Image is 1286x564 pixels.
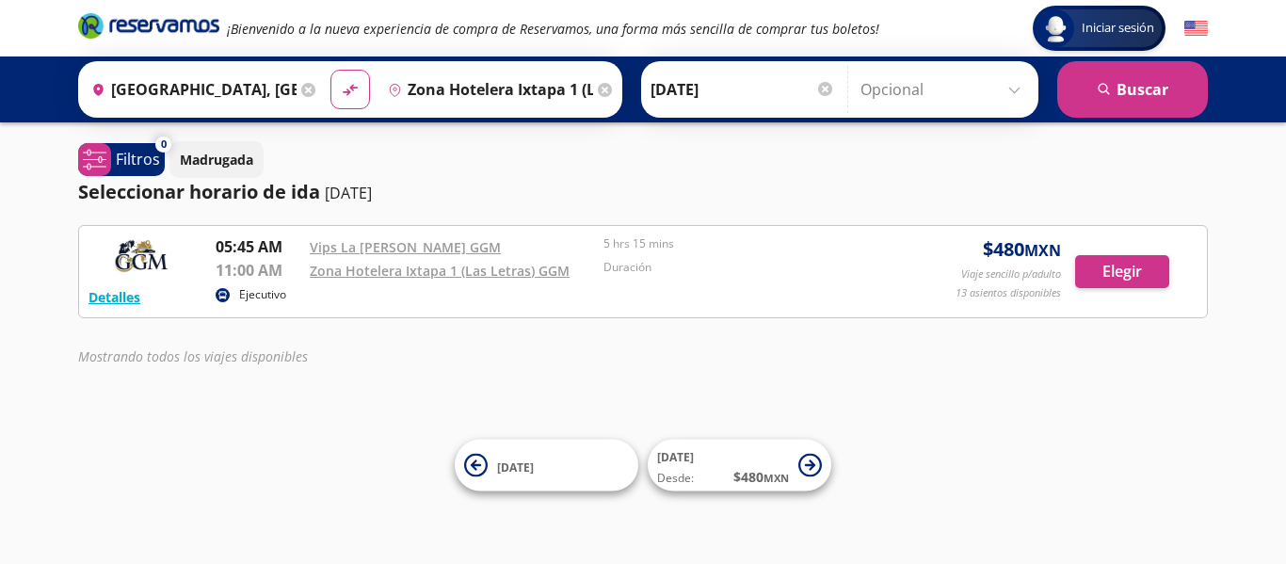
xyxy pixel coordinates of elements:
[78,178,320,206] p: Seleccionar horario de ida
[455,440,638,491] button: [DATE]
[216,259,300,282] p: 11:00 AM
[380,66,593,113] input: Buscar Destino
[88,287,140,307] button: Detalles
[169,141,264,178] button: Madrugada
[497,459,534,475] span: [DATE]
[956,285,1061,301] p: 13 asientos disponibles
[603,235,888,252] p: 5 hrs 15 mins
[860,66,1029,113] input: Opcional
[78,143,165,176] button: 0Filtros
[764,471,789,485] small: MXN
[78,347,308,365] em: Mostrando todos los viajes disponibles
[1184,17,1208,40] button: English
[651,66,835,113] input: Elegir Fecha
[310,238,501,256] a: Vips La [PERSON_NAME] GGM
[1074,19,1162,38] span: Iniciar sesión
[961,266,1061,282] p: Viaje sencillo p/adulto
[648,440,831,491] button: [DATE]Desde:$480MXN
[603,259,888,276] p: Duración
[227,20,879,38] em: ¡Bienvenido a la nueva experiencia de compra de Reservamos, una forma más sencilla de comprar tus...
[78,11,219,45] a: Brand Logo
[216,235,300,258] p: 05:45 AM
[733,467,789,487] span: $ 480
[1057,61,1208,118] button: Buscar
[325,182,372,204] p: [DATE]
[88,235,192,273] img: RESERVAMOS
[1075,255,1169,288] button: Elegir
[78,11,219,40] i: Brand Logo
[161,137,167,153] span: 0
[310,262,570,280] a: Zona Hotelera Ixtapa 1 (Las Letras) GGM
[116,148,160,170] p: Filtros
[1024,240,1061,261] small: MXN
[657,470,694,487] span: Desde:
[180,150,253,169] p: Madrugada
[84,66,297,113] input: Buscar Origen
[239,286,286,303] p: Ejecutivo
[657,449,694,465] span: [DATE]
[983,235,1061,264] span: $ 480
